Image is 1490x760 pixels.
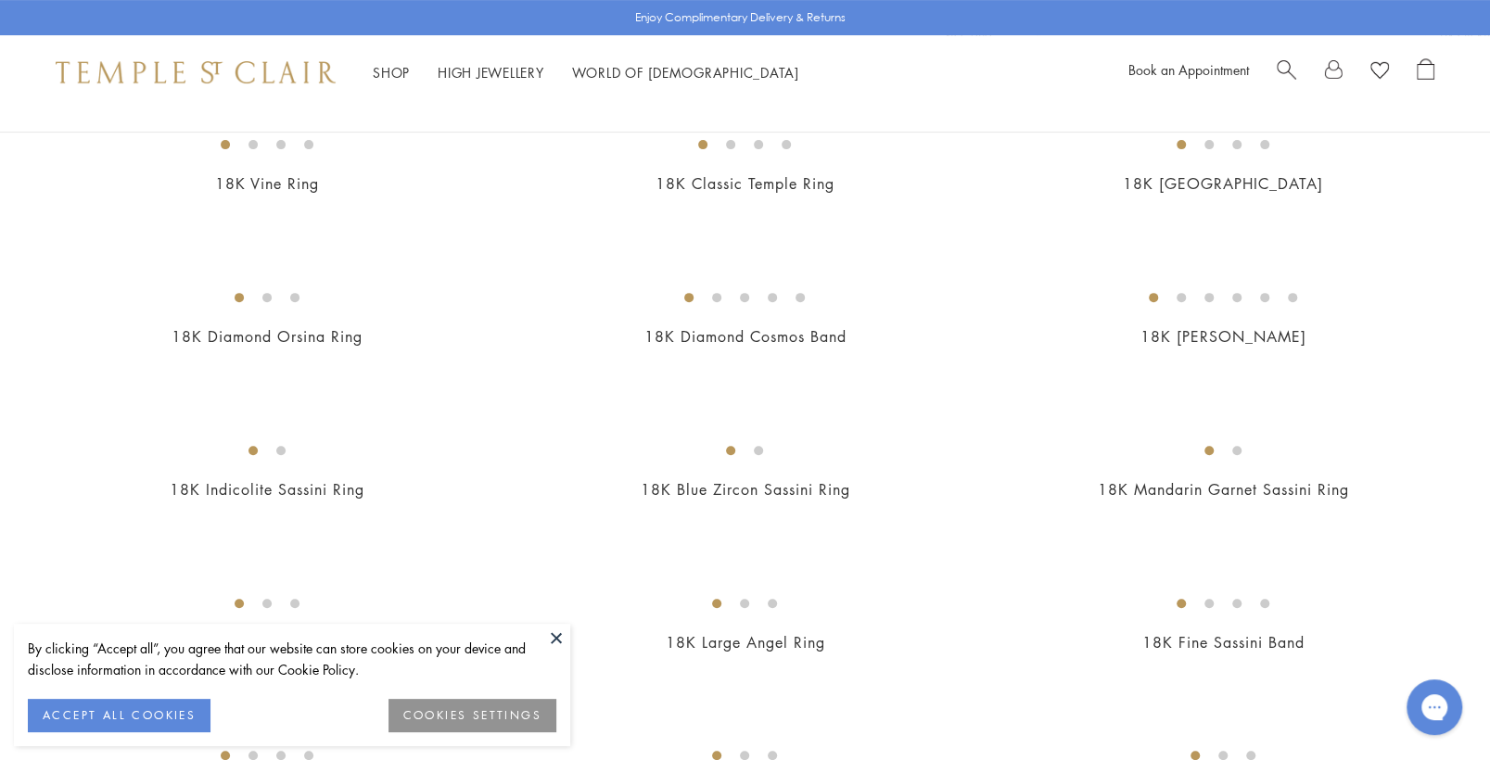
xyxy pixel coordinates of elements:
nav: Main navigation [373,61,799,84]
a: World of [DEMOGRAPHIC_DATA]World of [DEMOGRAPHIC_DATA] [572,63,799,82]
a: 18K Blue Zircon Sassini Ring [640,479,849,500]
iframe: Gorgias live chat messenger [1397,673,1471,741]
a: 18K Mandarin Garnet Sassini Ring [1098,479,1349,500]
a: 18K [PERSON_NAME] [1140,326,1306,347]
a: 18K [GEOGRAPHIC_DATA] [1123,173,1323,194]
a: 18K Diamond Cosmos Band [643,326,846,347]
button: COOKIES SETTINGS [388,699,556,732]
a: View Wishlist [1370,58,1389,86]
a: ShopShop [373,63,410,82]
div: By clicking “Accept all”, you agree that our website can store cookies on your device and disclos... [28,638,556,680]
p: Enjoy Complimentary Delivery & Returns [635,8,846,27]
a: 18K Large Angel Ring [665,632,824,652]
a: Book an Appointment [1128,60,1249,79]
a: Search [1277,58,1296,86]
a: Open Shopping Bag [1417,58,1434,86]
a: 18K Diamond Orsina Ring [172,326,363,347]
button: ACCEPT ALL COOKIES [28,699,210,732]
img: Temple St. Clair [56,61,336,83]
a: 18K Fine Sassini Band [1142,632,1305,652]
a: 18K Classic Temple Ring [656,173,834,194]
a: High JewelleryHigh Jewellery [438,63,544,82]
a: 18K Indicolite Sassini Ring [170,479,364,500]
a: 18K Vine Ring [215,173,319,194]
